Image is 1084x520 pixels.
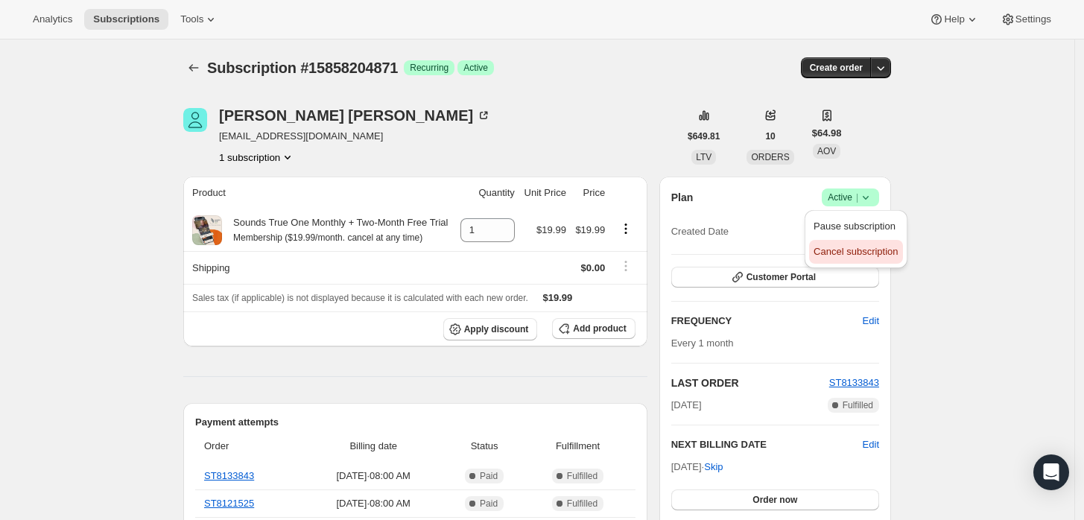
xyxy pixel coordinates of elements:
[195,430,303,463] th: Order
[222,215,448,245] div: Sounds True One Monthly + Two-Month Free Trial
[814,246,898,257] span: Cancel subscription
[671,337,734,349] span: Every 1 month
[765,130,775,142] span: 10
[863,437,879,452] button: Edit
[809,240,902,264] button: Cancel subscription
[614,258,638,274] button: Shipping actions
[751,152,789,162] span: ORDERS
[183,251,455,284] th: Shipping
[180,13,203,25] span: Tools
[992,9,1060,30] button: Settings
[33,13,72,25] span: Analytics
[1033,454,1069,490] div: Open Intercom Messenger
[204,470,254,481] a: ST8133843
[614,221,638,237] button: Product actions
[573,323,626,334] span: Add product
[671,267,879,288] button: Customer Portal
[219,108,491,123] div: [PERSON_NAME] [PERSON_NAME]
[571,177,609,209] th: Price
[671,375,829,390] h2: LAST ORDER
[747,271,816,283] span: Customer Portal
[671,461,723,472] span: [DATE] ·
[192,293,528,303] span: Sales tax (if applicable) is not displayed because it is calculated with each new order.
[688,130,720,142] span: $649.81
[455,177,519,209] th: Quantity
[829,377,879,388] a: ST8133843
[529,439,626,454] span: Fulfillment
[443,318,538,340] button: Apply discount
[581,262,606,273] span: $0.00
[449,439,521,454] span: Status
[752,494,797,506] span: Order now
[920,9,988,30] button: Help
[207,60,398,76] span: Subscription #15858204871
[863,314,879,329] span: Edit
[809,215,902,238] button: Pause subscription
[84,9,168,30] button: Subscriptions
[817,146,836,156] span: AOV
[192,215,222,245] img: product img
[944,13,964,25] span: Help
[480,498,498,510] span: Paid
[671,190,694,205] h2: Plan
[93,13,159,25] span: Subscriptions
[704,460,723,475] span: Skip
[233,232,422,243] small: Membership ($19.99/month. cancel at any time)
[679,126,729,147] button: $649.81
[810,62,863,74] span: Create order
[410,62,449,74] span: Recurring
[671,437,863,452] h2: NEXT BILLING DATE
[480,470,498,482] span: Paid
[854,309,888,333] button: Edit
[543,292,573,303] span: $19.99
[204,498,254,509] a: ST8121525
[812,126,842,141] span: $64.98
[219,150,295,165] button: Product actions
[671,224,729,239] span: Created Date
[567,498,598,510] span: Fulfilled
[671,314,863,329] h2: FREQUENCY
[575,224,605,235] span: $19.99
[463,62,488,74] span: Active
[671,489,879,510] button: Order now
[308,439,440,454] span: Billing date
[1015,13,1051,25] span: Settings
[24,9,81,30] button: Analytics
[519,177,571,209] th: Unit Price
[195,415,635,430] h2: Payment attempts
[183,57,204,78] button: Subscriptions
[183,108,207,132] span: Christina Kallas
[671,398,702,413] span: [DATE]
[219,129,491,144] span: [EMAIL_ADDRESS][DOMAIN_NAME]
[829,375,879,390] button: ST8133843
[536,224,566,235] span: $19.99
[171,9,227,30] button: Tools
[183,177,455,209] th: Product
[567,470,598,482] span: Fulfilled
[696,152,711,162] span: LTV
[843,399,873,411] span: Fulfilled
[695,455,732,479] button: Skip
[308,496,440,511] span: [DATE] · 08:00 AM
[552,318,635,339] button: Add product
[464,323,529,335] span: Apply discount
[801,57,872,78] button: Create order
[856,191,858,203] span: |
[308,469,440,483] span: [DATE] · 08:00 AM
[814,221,896,232] span: Pause subscription
[828,190,873,205] span: Active
[756,126,784,147] button: 10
